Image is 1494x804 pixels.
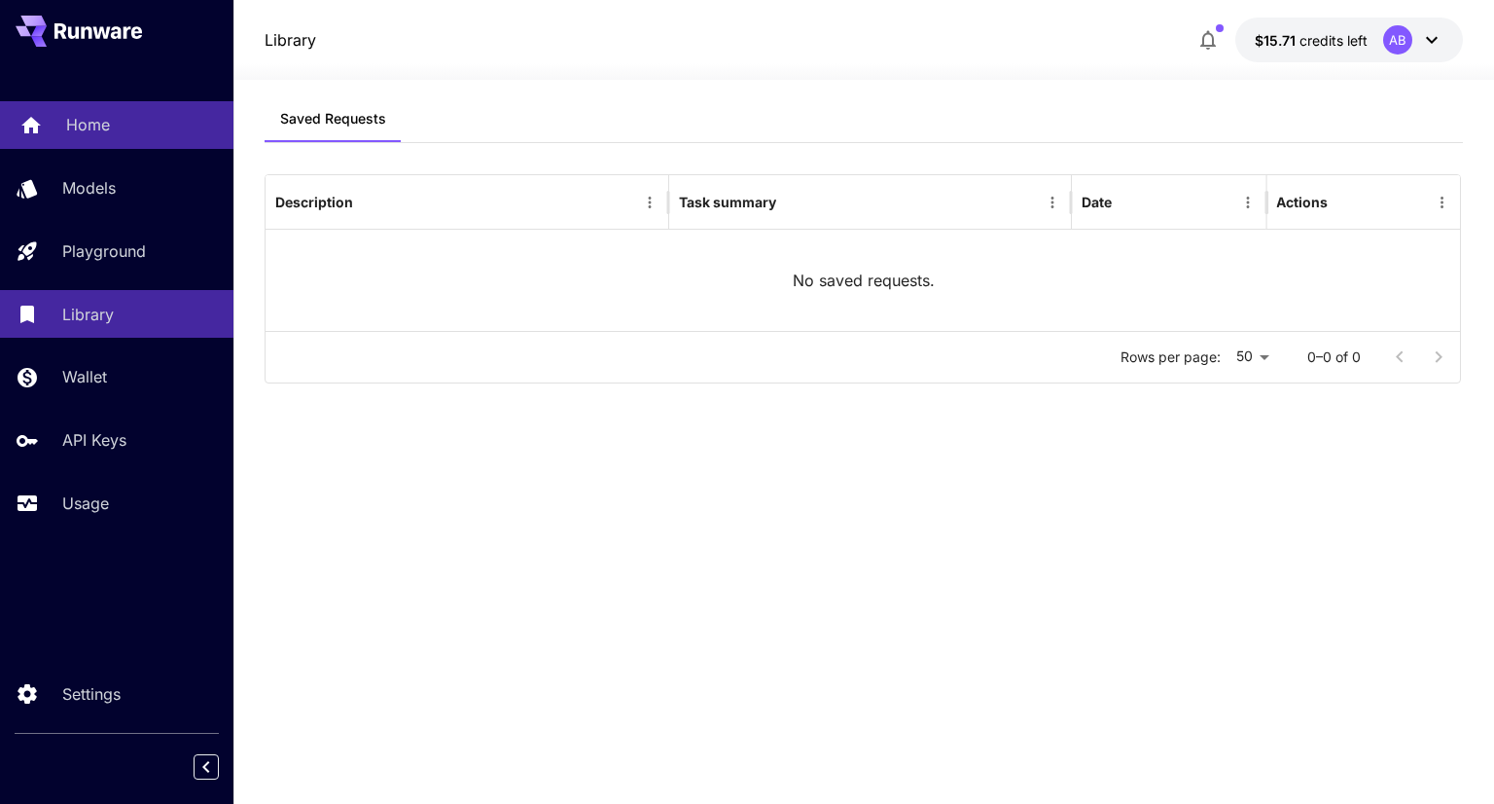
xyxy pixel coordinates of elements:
[1255,32,1299,49] span: $15.71
[62,428,126,452] p: API Keys
[275,194,353,210] div: Description
[1276,194,1328,210] div: Actions
[62,239,146,263] p: Playground
[1307,347,1361,367] p: 0–0 of 0
[62,176,116,200] p: Models
[1428,189,1455,216] button: Menu
[679,194,776,210] div: Task summary
[265,28,316,52] a: Library
[66,113,110,136] p: Home
[62,365,107,388] p: Wallet
[1255,30,1368,51] div: $15.71307
[194,754,219,780] button: Collapse sidebar
[778,189,805,216] button: Sort
[1039,189,1066,216] button: Menu
[1299,32,1368,49] span: credits left
[793,269,935,292] p: No saved requests.
[62,492,109,515] p: Usage
[1082,194,1112,210] div: Date
[355,189,382,216] button: Sort
[1120,347,1221,367] p: Rows per page:
[280,110,386,128] span: Saved Requests
[1383,25,1412,55] div: AB
[636,189,663,216] button: Menu
[1114,189,1141,216] button: Sort
[1235,18,1463,62] button: $15.71307AB
[1228,343,1276,371] div: 50
[208,749,233,785] div: Collapse sidebar
[62,303,114,326] p: Library
[62,682,121,706] p: Settings
[265,28,316,52] nav: breadcrumb
[1234,189,1262,216] button: Menu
